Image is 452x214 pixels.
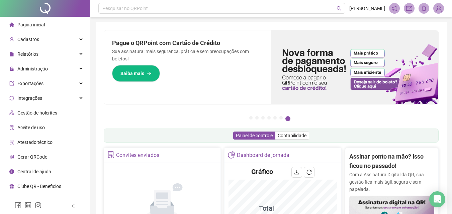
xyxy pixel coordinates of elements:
span: Relatórios [17,51,38,57]
span: audit [9,125,14,130]
span: Contabilidade [278,133,306,138]
span: mail [406,5,412,11]
span: Exportações [17,81,43,86]
span: Cadastros [17,37,39,42]
span: Administração [17,66,48,71]
span: gift [9,184,14,189]
span: pie-chart [228,151,235,158]
span: arrow-right [147,71,152,76]
span: info-circle [9,169,14,174]
span: Saiba mais [120,70,144,77]
div: Convites enviados [116,150,159,161]
span: search [337,6,342,11]
span: solution [9,140,14,145]
button: 1 [249,116,253,120]
span: Atestado técnico [17,140,53,145]
span: Gerar QRCode [17,154,47,160]
span: sync [9,96,14,100]
img: banner%2F096dab35-e1a4-4d07-87c2-cf089f3812bf.png [271,30,439,104]
span: file [9,52,14,56]
button: 7 [285,116,290,121]
button: 5 [273,116,277,120]
span: Gestão de holerites [17,110,57,116]
span: left [71,204,76,208]
span: apartment [9,111,14,115]
span: qrcode [9,155,14,159]
button: 6 [279,116,283,120]
span: export [9,81,14,86]
span: download [294,170,299,175]
span: home [9,22,14,27]
span: solution [107,151,114,158]
span: facebook [15,202,21,209]
div: Open Intercom Messenger [429,191,445,207]
h2: Assinar ponto na mão? Isso ficou no passado! [349,152,434,171]
span: Clube QR - Beneficios [17,184,61,189]
span: Integrações [17,95,42,101]
span: linkedin [25,202,31,209]
span: reload [306,170,312,175]
span: [PERSON_NAME] [349,5,385,12]
p: Com a Assinatura Digital da QR, sua gestão fica mais ágil, segura e sem papelada. [349,171,434,193]
span: Painel de controle [236,133,273,138]
span: instagram [35,202,41,209]
button: 2 [255,116,259,120]
span: Aceite de uso [17,125,45,130]
button: Saiba mais [112,65,160,82]
div: Dashboard de jornada [237,150,289,161]
span: Central de ajuda [17,169,51,174]
span: bell [421,5,427,11]
span: user-add [9,37,14,42]
h4: Gráfico [251,167,273,176]
button: 4 [267,116,271,120]
button: 3 [261,116,265,120]
span: lock [9,66,14,71]
p: Sua assinatura: mais segurança, prática e sem preocupações com boletos! [112,48,263,62]
span: notification [391,5,397,11]
h2: Pague o QRPoint com Cartão de Crédito [112,38,263,48]
span: Página inicial [17,22,45,27]
img: 88550 [434,3,444,13]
